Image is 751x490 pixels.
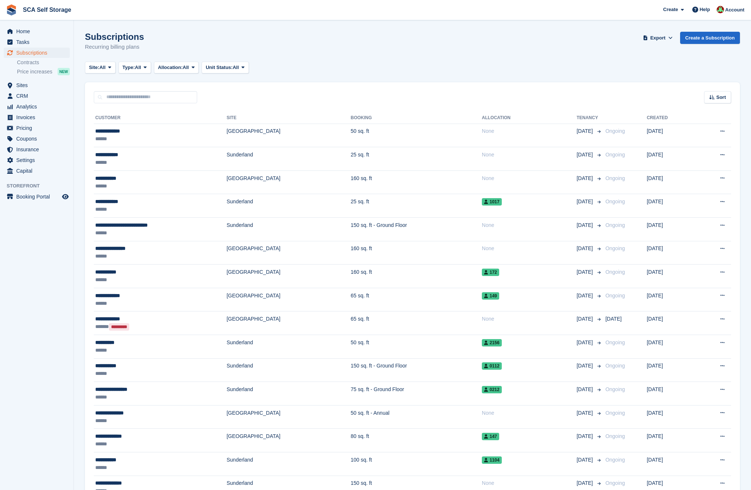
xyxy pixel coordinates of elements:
span: Export [650,34,665,42]
span: Type: [123,64,135,71]
div: None [482,151,577,159]
span: [DATE] [577,479,594,487]
th: Tenancy [577,112,603,124]
td: Sunderland [227,147,351,171]
span: Account [725,6,744,14]
th: Customer [94,112,227,124]
span: Sites [16,80,61,90]
a: Contracts [17,59,70,66]
td: [DATE] [647,358,696,382]
span: [DATE] [577,198,594,206]
span: Analytics [16,101,61,112]
th: Created [647,112,696,124]
button: Site: All [85,62,116,74]
span: 1104 [482,456,502,464]
td: Sunderland [227,358,351,382]
div: None [482,479,577,487]
span: [DATE] [577,292,594,300]
span: 0212 [482,386,502,393]
span: Tasks [16,37,61,47]
p: Recurring billing plans [85,43,144,51]
div: None [482,127,577,135]
span: Price increases [17,68,52,75]
a: menu [4,80,70,90]
span: Ongoing [606,433,625,439]
span: [DATE] [577,268,594,276]
th: Allocation [482,112,577,124]
td: 50 sq. ft [351,335,482,359]
span: Allocation: [158,64,183,71]
span: Capital [16,166,61,176]
span: Ongoing [606,222,625,228]
th: Site [227,112,351,124]
span: Coupons [16,134,61,144]
span: Ongoing [606,199,625,204]
td: 75 sq. ft - Ground Floor [351,382,482,406]
span: Subscriptions [16,48,61,58]
td: [DATE] [647,124,696,147]
span: Site: [89,64,99,71]
span: [DATE] [577,151,594,159]
span: Ongoing [606,128,625,134]
img: stora-icon-8386f47178a22dfd0bd8f6a31ec36ba5ce8667c1dd55bd0f319d3a0aa187defe.svg [6,4,17,15]
td: [DATE] [647,147,696,171]
span: [DATE] [577,315,594,323]
td: 65 sq. ft [351,288,482,311]
td: 50 sq. ft - Annual [351,405,482,429]
td: [GEOGRAPHIC_DATA] [227,288,351,311]
span: [DATE] [577,386,594,393]
span: Sort [716,94,726,101]
span: All [135,64,141,71]
span: [DATE] [577,339,594,346]
span: Ongoing [606,269,625,275]
div: None [482,409,577,417]
a: Preview store [61,192,70,201]
td: 25 sq. ft [351,194,482,218]
span: CRM [16,91,61,101]
div: None [482,315,577,323]
td: Sunderland [227,218,351,241]
a: menu [4,166,70,176]
td: 160 sq. ft [351,241,482,265]
a: menu [4,123,70,133]
th: Booking [351,112,482,124]
span: Ongoing [606,386,625,392]
td: [DATE] [647,452,696,476]
span: Insurance [16,144,61,155]
button: Type: All [119,62,151,74]
td: [DATE] [647,335,696,359]
a: menu [4,112,70,122]
a: menu [4,91,70,101]
span: 2156 [482,339,502,346]
td: [DATE] [647,218,696,241]
span: Home [16,26,61,37]
div: None [482,245,577,252]
span: Invoices [16,112,61,122]
a: menu [4,37,70,47]
td: 100 sq. ft [351,452,482,476]
td: [DATE] [647,311,696,335]
td: 80 sq. ft [351,429,482,452]
a: menu [4,155,70,165]
span: 149 [482,292,499,300]
div: None [482,221,577,229]
span: Ongoing [606,480,625,486]
td: 150 sq. ft - Ground Floor [351,358,482,382]
td: Sunderland [227,382,351,406]
td: [DATE] [647,288,696,311]
td: [GEOGRAPHIC_DATA] [227,124,351,147]
a: menu [4,144,70,155]
span: Ongoing [606,457,625,463]
span: All [233,64,239,71]
span: Unit Status: [206,64,233,71]
h1: Subscriptions [85,32,144,42]
span: 1017 [482,198,502,206]
a: Create a Subscription [680,32,740,44]
span: Settings [16,155,61,165]
td: 25 sq. ft [351,147,482,171]
td: [DATE] [647,382,696,406]
span: Ongoing [606,293,625,299]
span: Pricing [16,123,61,133]
span: 147 [482,433,499,440]
a: menu [4,134,70,144]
